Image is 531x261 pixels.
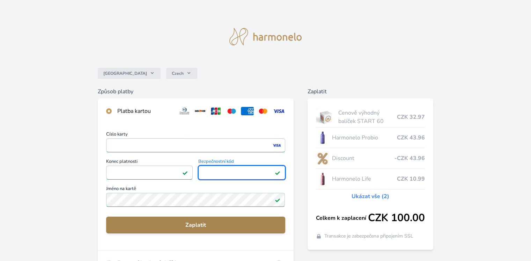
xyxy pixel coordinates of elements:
[275,170,280,175] img: Platné pole
[332,133,397,142] span: Harmonelo Probio
[109,140,282,150] iframe: Iframe pro číslo karty
[103,71,147,76] span: [GEOGRAPHIC_DATA]
[308,87,433,96] h6: Zaplatit
[368,212,425,224] span: CZK 100.00
[194,107,207,115] img: discover.svg
[225,107,238,115] img: maestro.svg
[98,87,293,96] h6: Způsob platby
[241,107,254,115] img: amex.svg
[272,107,285,115] img: visa.svg
[394,154,425,162] span: -CZK 43.96
[332,154,394,162] span: Discount
[182,170,188,175] img: Platné pole
[106,193,285,207] input: Jméno na kartěPlatné pole
[166,68,197,79] button: Czech
[352,192,389,201] a: Ukázat vše (2)
[316,170,329,188] img: CLEAN_LIFE_se_stinem_x-lo.jpg
[316,108,336,126] img: start.jpg
[109,168,190,177] iframe: Iframe pro datum vypršení platnosti
[272,142,281,148] img: visa
[106,132,285,138] span: Číslo karty
[397,175,425,183] span: CZK 10.99
[316,129,329,146] img: CLEAN_PROBIO_se_stinem_x-lo.jpg
[172,71,184,76] span: Czech
[316,214,368,222] span: Celkem k zaplacení
[397,113,425,121] span: CZK 32.97
[98,68,161,79] button: [GEOGRAPHIC_DATA]
[338,109,397,125] span: Cenově výhodný balíček START 60
[117,107,172,115] div: Platba kartou
[106,187,285,193] span: Jméno na kartě
[112,221,279,229] span: Zaplatit
[106,159,193,166] span: Konec platnosti
[229,28,302,45] img: logo.svg
[198,159,285,166] span: Bezpečnostní kód
[201,168,282,177] iframe: Iframe pro bezpečnostní kód
[275,197,280,203] img: Platné pole
[397,133,425,142] span: CZK 43.96
[316,150,329,167] img: discount-lo.png
[332,175,397,183] span: Harmonelo Life
[324,233,413,240] span: Transakce je zabezpečena připojením SSL
[178,107,191,115] img: diners.svg
[209,107,222,115] img: jcb.svg
[106,217,285,233] button: Zaplatit
[257,107,270,115] img: mc.svg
